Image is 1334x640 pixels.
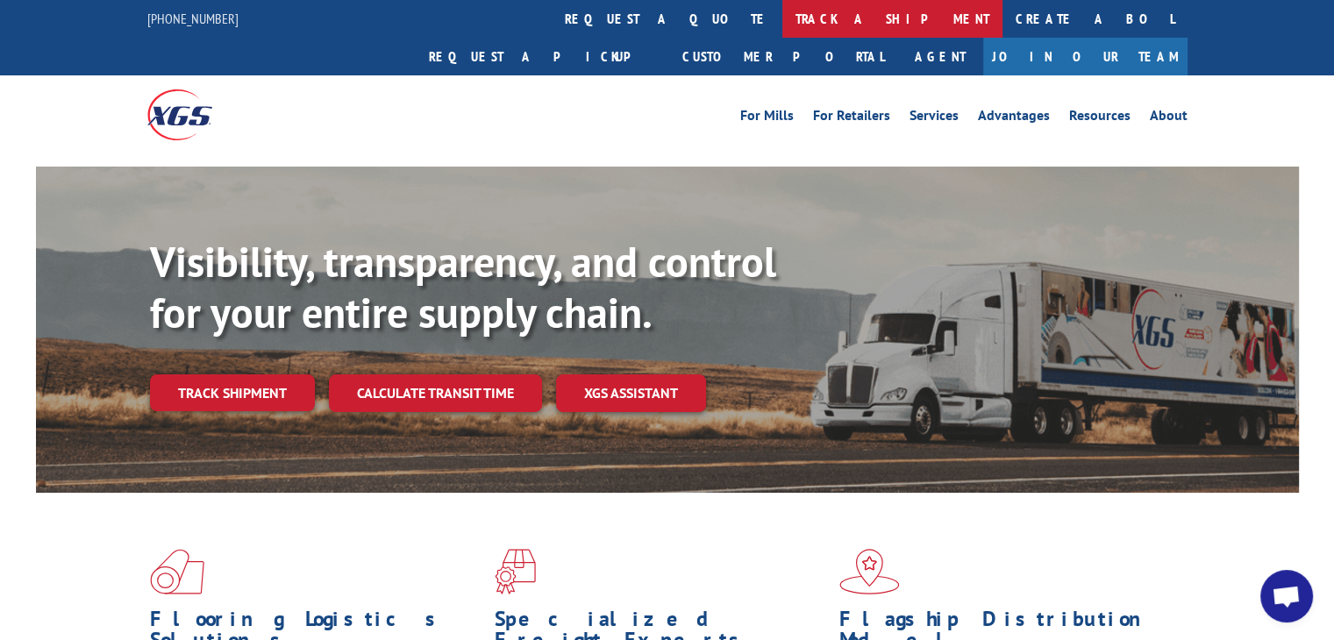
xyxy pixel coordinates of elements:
a: Agent [897,38,983,75]
div: Open chat [1260,570,1313,622]
a: [PHONE_NUMBER] [147,10,239,27]
a: Services [910,109,959,128]
a: Customer Portal [669,38,897,75]
img: xgs-icon-total-supply-chain-intelligence-red [150,549,204,594]
a: For Mills [740,109,794,128]
a: Join Our Team [983,38,1188,75]
img: xgs-icon-focused-on-flooring-red [495,549,536,594]
a: Track shipment [150,374,315,411]
a: About [1150,109,1188,128]
a: Resources [1069,109,1131,128]
a: Calculate transit time [329,374,542,412]
img: xgs-icon-flagship-distribution-model-red [839,549,900,594]
b: Visibility, transparency, and control for your entire supply chain. [150,234,776,339]
a: Advantages [978,109,1050,128]
a: Request a pickup [416,38,669,75]
a: For Retailers [813,109,890,128]
a: XGS ASSISTANT [556,374,706,412]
